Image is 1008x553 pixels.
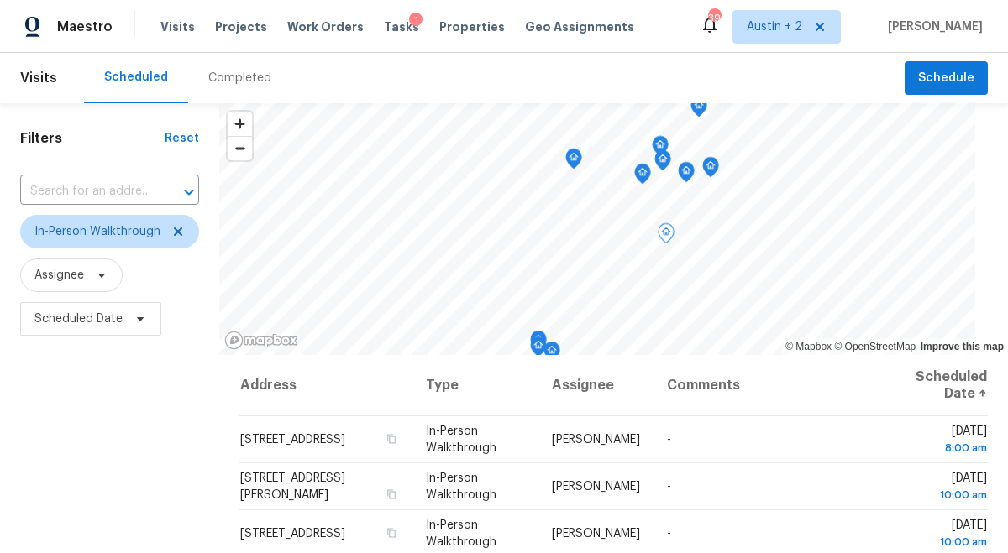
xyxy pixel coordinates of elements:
[785,341,832,352] a: Mapbox
[384,431,399,446] button: Copy Address
[530,336,547,363] div: Map marker
[34,223,160,240] span: In-Person Walkthrough
[240,472,345,501] span: [STREET_ADDRESS][PERSON_NAME]
[891,487,987,503] div: 10:00 am
[918,68,974,89] span: Schedule
[667,528,671,540] span: -
[239,355,412,416] th: Address
[219,103,975,355] canvas: Map
[228,137,252,160] span: Zoom out
[165,130,199,147] div: Reset
[160,18,195,35] span: Visits
[34,310,123,327] span: Scheduled Date
[412,355,538,416] th: Type
[654,355,878,416] th: Comments
[215,18,267,35] span: Projects
[881,18,983,35] span: [PERSON_NAME]
[565,149,582,175] div: Map marker
[384,487,399,502] button: Copy Address
[224,331,298,350] a: Mapbox homepage
[20,130,165,147] h1: Filters
[667,481,671,493] span: -
[409,13,423,29] div: 1
[552,528,640,540] span: [PERSON_NAME]
[658,223,675,249] div: Map marker
[530,331,547,357] div: Map marker
[708,10,720,27] div: 39
[891,519,987,550] span: [DATE]
[426,425,496,454] span: In-Person Walkthrough
[891,440,987,456] div: 8:00 am
[240,434,345,446] span: [STREET_ADDRESS]
[702,157,719,183] div: Map marker
[20,60,57,97] span: Visits
[921,341,1004,352] a: Improve this map
[891,534,987,550] div: 10:00 am
[834,341,916,352] a: OpenStreetMap
[426,472,496,501] span: In-Person Walkthrough
[747,18,802,35] span: Austin + 2
[891,425,987,456] span: [DATE]
[634,164,651,190] div: Map marker
[34,267,84,284] span: Assignee
[525,18,634,35] span: Geo Assignments
[228,136,252,160] button: Zoom out
[426,519,496,548] span: In-Person Walkthrough
[905,61,988,96] button: Schedule
[667,434,671,446] span: -
[177,180,201,204] button: Open
[104,69,168,86] div: Scheduled
[228,112,252,136] button: Zoom in
[552,434,640,446] span: [PERSON_NAME]
[652,136,669,162] div: Map marker
[878,355,988,416] th: Scheduled Date ↑
[552,481,640,493] span: [PERSON_NAME]
[538,355,654,416] th: Assignee
[384,525,399,540] button: Copy Address
[439,18,505,35] span: Properties
[208,70,271,86] div: Completed
[287,18,364,35] span: Work Orders
[654,150,671,176] div: Map marker
[20,179,152,205] input: Search for an address...
[57,18,113,35] span: Maestro
[690,97,707,123] div: Map marker
[240,528,345,540] span: [STREET_ADDRESS]
[678,162,695,188] div: Map marker
[543,342,560,368] div: Map marker
[891,472,987,503] span: [DATE]
[384,21,419,33] span: Tasks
